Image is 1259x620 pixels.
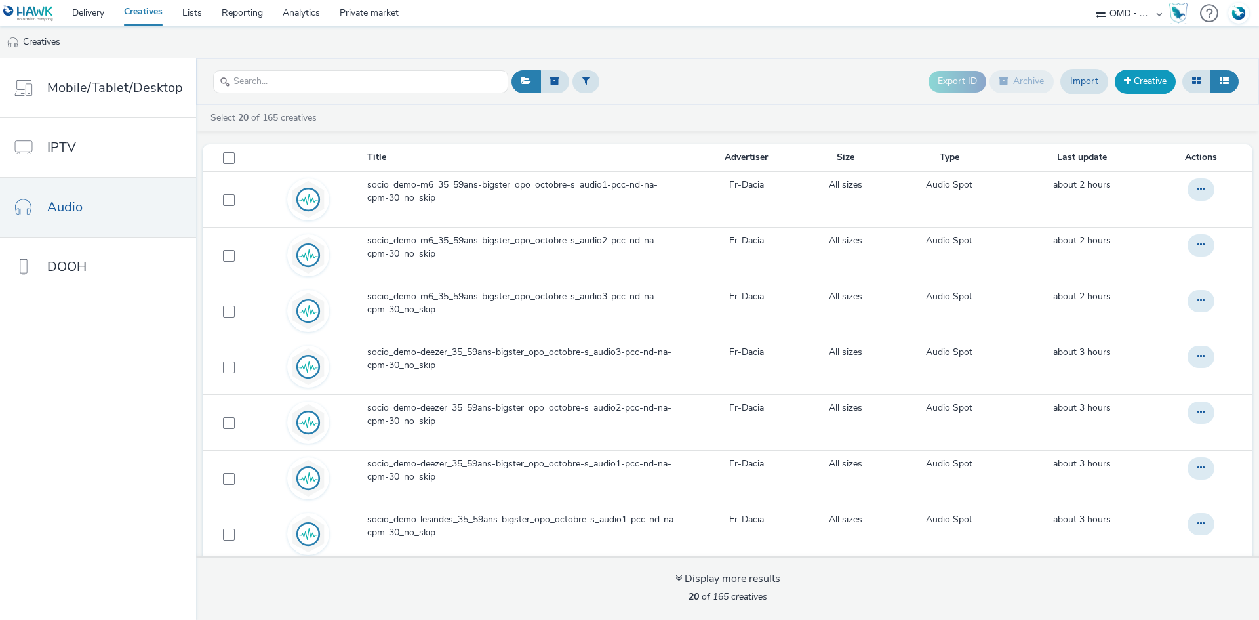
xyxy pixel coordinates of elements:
th: Actions [1155,144,1252,171]
a: All sizes [829,513,862,526]
span: about 2 hours [1053,234,1111,247]
span: about 3 hours [1053,513,1111,526]
span: of 165 creatives [689,590,767,603]
span: socio_demo-m6_35_59ans-bigster_opo_octobre-s_audio1-pcc-nd-na-cpm-30_no_skip [367,178,684,205]
a: Fr-Dacia [729,290,764,303]
span: IPTV [47,138,76,157]
img: audio.svg [289,515,327,553]
a: All sizes [829,290,862,303]
a: socio_demo-deezer_35_59ans-bigster_opo_octobre-s_audio2-pcc-nd-na-cpm-30_no_skip [367,402,689,435]
a: 29 September 2025, 16:54 [1053,346,1111,359]
a: All sizes [829,178,862,192]
img: audio.svg [289,403,327,442]
img: audio.svg [289,348,327,386]
button: Table [1210,70,1239,93]
a: 29 September 2025, 16:39 [1053,513,1111,526]
img: audio.svg [289,292,327,330]
span: about 3 hours [1053,457,1111,470]
span: socio_demo-m6_35_59ans-bigster_opo_octobre-s_audio2-pcc-nd-na-cpm-30_no_skip [367,234,684,261]
a: All sizes [829,346,862,359]
a: Fr-Dacia [729,402,764,415]
span: Audio [47,197,83,217]
img: audio [7,36,20,49]
div: Display more results [675,571,780,587]
a: socio_demo-m6_35_59ans-bigster_opo_octobre-s_audio3-pcc-nd-na-cpm-30_no_skip [367,290,689,323]
button: Grid [1182,70,1210,93]
span: about 2 hours [1053,290,1111,302]
a: Audio Spot [926,402,972,415]
a: Fr-Dacia [729,513,764,526]
a: All sizes [829,402,862,415]
a: 29 September 2025, 17:16 [1053,178,1111,192]
a: All sizes [829,234,862,247]
th: Title [366,144,690,171]
span: Mobile/Tablet/Desktop [47,78,183,97]
a: socio_demo-deezer_35_59ans-bigster_opo_octobre-s_audio3-pcc-nd-na-cpm-30_no_skip [367,346,689,379]
th: Advertiser [690,144,802,171]
a: 29 September 2025, 16:54 [1053,457,1111,470]
input: Search... [213,70,508,93]
span: socio_demo-m6_35_59ans-bigster_opo_octobre-s_audio3-pcc-nd-na-cpm-30_no_skip [367,290,684,317]
a: Audio Spot [926,290,972,303]
img: undefined Logo [3,5,54,22]
span: socio_demo-deezer_35_59ans-bigster_opo_octobre-s_audio2-pcc-nd-na-cpm-30_no_skip [367,402,684,428]
span: about 3 hours [1053,346,1111,358]
span: DOOH [47,257,87,276]
th: Size [802,144,890,171]
strong: 20 [238,112,249,124]
span: about 3 hours [1053,402,1111,414]
a: Audio Spot [926,513,972,526]
img: audio.svg [289,459,327,497]
button: Export ID [929,71,986,92]
a: All sizes [829,457,862,470]
img: audio.svg [289,236,327,274]
a: 29 September 2025, 17:16 [1053,234,1111,247]
img: Account FR [1229,3,1249,23]
strong: 20 [689,590,699,603]
a: Fr-Dacia [729,346,764,359]
a: Audio Spot [926,178,972,192]
th: Last update [1009,144,1155,171]
span: socio_demo-deezer_35_59ans-bigster_opo_octobre-s_audio3-pcc-nd-na-cpm-30_no_skip [367,346,684,373]
a: Fr-Dacia [729,178,764,192]
span: socio_demo-lesindes_35_59ans-bigster_opo_octobre-s_audio1-pcc-nd-na-cpm-30_no_skip [367,513,684,540]
th: Type [890,144,1009,171]
a: Fr-Dacia [729,234,764,247]
span: about 2 hours [1053,178,1111,191]
a: 29 September 2025, 17:16 [1053,290,1111,303]
span: socio_demo-deezer_35_59ans-bigster_opo_octobre-s_audio1-pcc-nd-na-cpm-30_no_skip [367,457,684,484]
img: Hawk Academy [1169,3,1188,24]
a: Audio Spot [926,457,972,470]
a: Creative [1115,70,1176,93]
a: Fr-Dacia [729,457,764,470]
a: 29 September 2025, 16:54 [1053,402,1111,415]
a: socio_demo-m6_35_59ans-bigster_opo_octobre-s_audio1-pcc-nd-na-cpm-30_no_skip [367,178,689,212]
a: Audio Spot [926,234,972,247]
button: Archive [989,70,1054,93]
a: socio_demo-deezer_35_59ans-bigster_opo_octobre-s_audio1-pcc-nd-na-cpm-30_no_skip [367,457,689,491]
a: socio_demo-m6_35_59ans-bigster_opo_octobre-s_audio2-pcc-nd-na-cpm-30_no_skip [367,234,689,268]
a: Hawk Academy [1169,3,1193,24]
a: Select of 165 creatives [209,112,322,124]
img: audio.svg [289,180,327,218]
a: Audio Spot [926,346,972,359]
a: Import [1060,69,1108,94]
a: socio_demo-lesindes_35_59ans-bigster_opo_octobre-s_audio1-pcc-nd-na-cpm-30_no_skip [367,513,689,547]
